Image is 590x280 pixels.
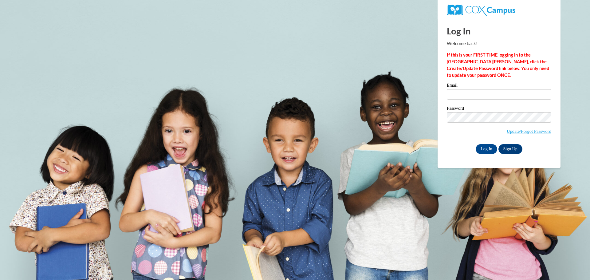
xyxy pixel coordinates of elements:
h1: Log In [447,25,551,37]
strong: If this is your FIRST TIME logging in to the [GEOGRAPHIC_DATA][PERSON_NAME], click the Create/Upd... [447,52,549,78]
a: Update/Forgot Password [507,129,551,134]
label: Password [447,106,551,112]
label: Email [447,83,551,89]
input: Log In [476,144,497,154]
img: COX Campus [447,5,515,16]
a: COX Campus [447,7,515,12]
p: Welcome back! [447,40,551,47]
a: Sign Up [498,144,522,154]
